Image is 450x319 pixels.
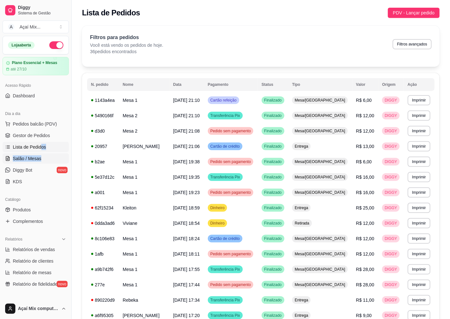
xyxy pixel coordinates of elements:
[293,236,347,241] span: Mesa/[GEOGRAPHIC_DATA]
[293,221,310,226] span: Retirada
[13,132,50,139] span: Gestor de Pedidos
[13,281,57,287] span: Relatório de fidelidade
[408,172,430,182] button: Imprimir
[263,282,283,287] span: Finalizado
[378,78,404,91] th: Origem
[3,267,69,278] a: Relatório de mesas
[8,42,35,49] div: Loja aberta
[258,78,289,91] th: Status
[82,8,140,18] h2: Lista de Pedidos
[8,24,14,30] span: A
[13,144,46,150] span: Lista de Pedidos
[3,119,69,129] button: Pedidos balcão (PDV)
[173,128,200,134] span: [DATE] 21:08
[91,205,115,211] div: 62f15234
[12,61,57,65] article: Plano Essencial + Mesas
[209,221,226,226] span: Dinheiro
[173,98,200,103] span: [DATE] 21:10
[263,221,283,226] span: Finalizado
[3,301,69,316] button: Açaí Mix computador
[209,298,241,303] span: Transferência Pix
[3,109,69,119] div: Dia a dia
[383,267,398,272] span: DIGGY
[173,298,200,303] span: [DATE] 17:34
[13,258,53,264] span: Relatório de clientes
[209,113,241,118] span: Transferência Pix
[408,280,430,290] button: Imprimir
[408,264,430,274] button: Imprimir
[91,189,115,196] div: a001
[18,5,66,11] span: Diggy
[263,159,283,164] span: Finalizado
[3,205,69,215] a: Produtos
[209,144,241,149] span: Cartão de crédito
[20,24,40,30] div: Açaí Mix ...
[13,269,52,276] span: Relatório de mesas
[173,190,200,195] span: [DATE] 19:23
[91,143,115,150] div: 20957
[408,233,430,244] button: Imprimir
[263,298,283,303] span: Finalizado
[90,34,163,41] p: Filtros para pedidos
[383,313,398,318] span: DIGGY
[3,244,69,255] a: Relatórios de vendas
[393,9,435,16] span: PDV - Lançar pedido
[408,218,430,228] button: Imprimir
[393,39,432,49] button: Filtros avançados
[3,3,69,18] a: DiggySistema de Gestão
[383,251,398,257] span: DIGGY
[263,98,283,103] span: Finalizado
[119,93,169,108] td: Mesa 1
[383,159,398,164] span: DIGGY
[408,295,430,305] button: Imprimir
[3,194,69,205] div: Catálogo
[173,144,200,149] span: [DATE] 21:06
[356,221,374,226] span: R$ 12,00
[356,267,374,272] span: R$ 28,00
[119,262,169,277] td: Mesa 1
[91,297,115,303] div: 890220d9
[90,42,163,48] p: Você está vendo os pedidos de hoje.
[293,144,309,149] span: Entrega
[91,312,115,319] div: a6f95305
[3,80,69,91] div: Acesso Rápido
[383,236,398,241] span: DIGGY
[293,190,347,195] span: Mesa/[GEOGRAPHIC_DATA]
[119,292,169,308] td: Rebeka
[13,155,41,162] span: Salão / Mesas
[13,121,57,127] span: Pedidos balcão (PDV)
[91,220,115,226] div: 0dda3ad6
[408,110,430,121] button: Imprimir
[119,108,169,123] td: Mesa 2
[383,175,398,180] span: DIGGY
[3,142,69,152] a: Lista de Pedidos
[49,41,63,49] button: Alterar Status
[5,237,22,242] span: Relatórios
[293,267,347,272] span: Mesa/[GEOGRAPHIC_DATA]
[173,267,200,272] span: [DATE] 17:55
[119,139,169,154] td: [PERSON_NAME]
[356,236,374,241] span: R$ 12,00
[263,190,283,195] span: Finalizado
[383,298,398,303] span: DIGGY
[119,154,169,169] td: Mesa 1
[408,203,430,213] button: Imprimir
[3,297,69,307] div: Gerenciar
[263,313,283,318] span: Finalizado
[3,57,69,75] a: Plano Essencial + Mesasaté 27/10
[263,205,283,210] span: Finalizado
[293,159,347,164] span: Mesa/[GEOGRAPHIC_DATA]
[408,141,430,151] button: Imprimir
[173,251,200,257] span: [DATE] 18:11
[87,78,119,91] th: N. pedido
[408,187,430,198] button: Imprimir
[173,313,200,318] span: [DATE] 17:20
[91,174,115,180] div: 5e37d12c
[91,235,115,242] div: 8c106e83
[383,282,398,287] span: DIGGY
[3,165,69,175] a: Diggy Botnovo
[204,78,258,91] th: Pagamento
[263,267,283,272] span: Finalizado
[356,313,372,318] span: R$ 9,00
[408,157,430,167] button: Imprimir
